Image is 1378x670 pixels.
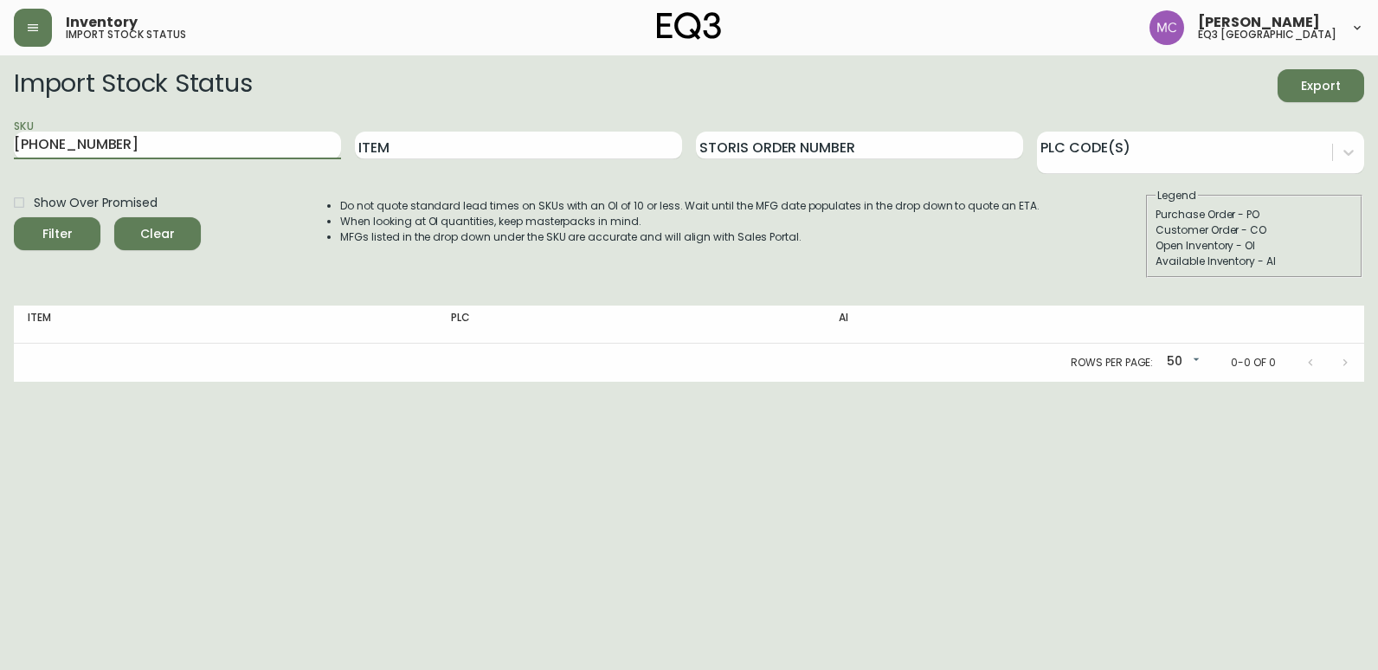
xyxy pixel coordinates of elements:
[340,198,1040,214] li: Do not quote standard lead times on SKUs with an OI of 10 or less. Wait until the MFG date popula...
[1278,69,1364,102] button: Export
[1071,355,1153,370] p: Rows per page:
[14,217,100,250] button: Filter
[128,223,187,245] span: Clear
[42,223,73,245] div: Filter
[1156,254,1353,269] div: Available Inventory - AI
[66,29,186,40] h5: import stock status
[1198,29,1336,40] h5: eq3 [GEOGRAPHIC_DATA]
[1160,348,1203,377] div: 50
[14,306,437,344] th: Item
[1156,188,1198,203] legend: Legend
[1149,10,1184,45] img: 6dbdb61c5655a9a555815750a11666cc
[1198,16,1320,29] span: [PERSON_NAME]
[66,16,138,29] span: Inventory
[657,12,721,40] img: logo
[1156,207,1353,222] div: Purchase Order - PO
[1231,355,1276,370] p: 0-0 of 0
[1291,75,1350,97] span: Export
[114,217,201,250] button: Clear
[437,306,825,344] th: PLC
[34,194,158,212] span: Show Over Promised
[825,306,1134,344] th: AI
[340,214,1040,229] li: When looking at OI quantities, keep masterpacks in mind.
[1156,222,1353,238] div: Customer Order - CO
[340,229,1040,245] li: MFGs listed in the drop down under the SKU are accurate and will align with Sales Portal.
[1156,238,1353,254] div: Open Inventory - OI
[14,69,252,102] h2: Import Stock Status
